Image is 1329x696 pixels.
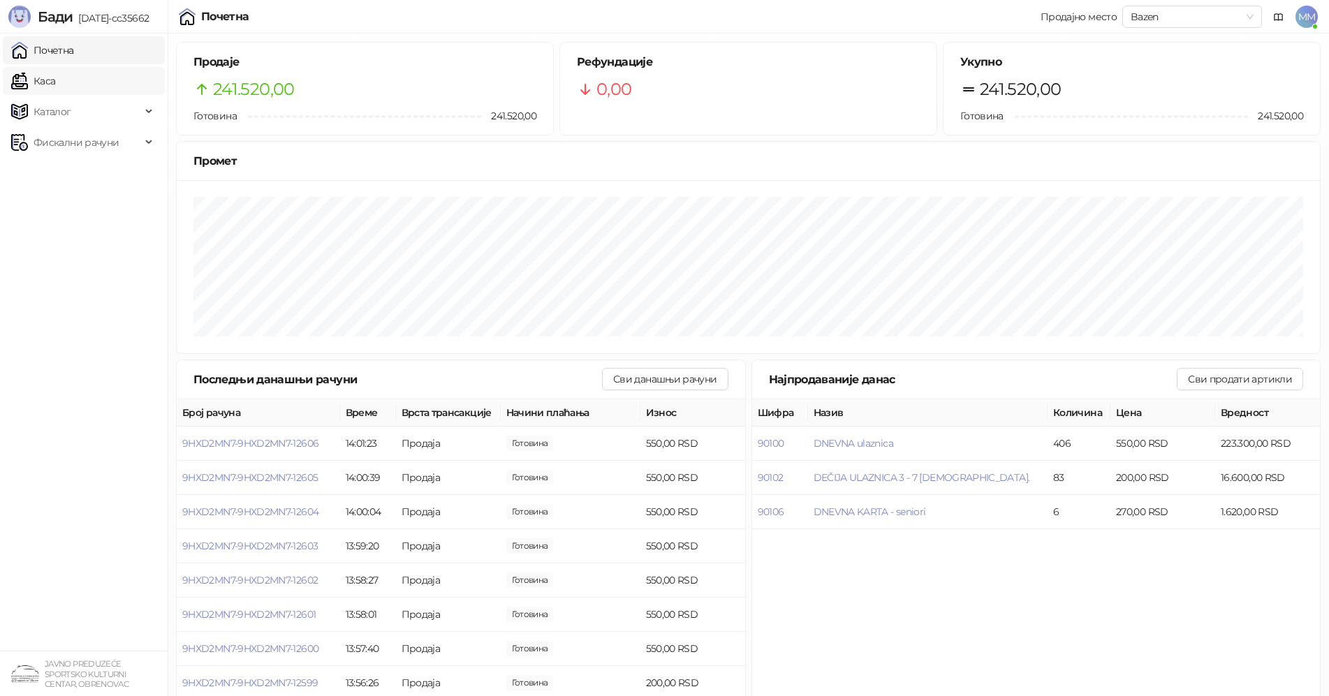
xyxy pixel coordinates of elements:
[34,128,119,156] span: Фискални рачуни
[396,563,501,598] td: Продаја
[340,598,396,632] td: 13:58:01
[1048,427,1110,461] td: 406
[1215,399,1320,427] th: Вредност
[596,76,631,103] span: 0,00
[182,540,318,552] button: 9HXD2MN7-9HXD2MN7-12603
[960,110,1004,122] span: Готовина
[506,538,554,554] span: 550,00
[340,495,396,529] td: 14:00:04
[340,399,396,427] th: Време
[182,471,318,484] button: 9HXD2MN7-9HXD2MN7-12605
[201,11,249,22] div: Почетна
[182,437,318,450] button: 9HXD2MN7-9HXD2MN7-12606
[38,8,73,25] span: Бади
[182,608,316,621] button: 9HXD2MN7-9HXD2MN7-12601
[506,641,554,656] span: 550,00
[340,632,396,666] td: 13:57:40
[1110,427,1215,461] td: 550,00 RSD
[1048,495,1110,529] td: 6
[396,632,501,666] td: Продаја
[193,371,602,388] div: Последњи данашњи рачуни
[501,399,640,427] th: Начини плаћања
[814,437,893,450] button: DNEVNA ulaznica
[340,529,396,563] td: 13:59:20
[1048,399,1110,427] th: Количина
[980,76,1062,103] span: 241.520,00
[177,399,340,427] th: Број рачуна
[1110,495,1215,529] td: 270,00 RSD
[213,76,295,103] span: 241.520,00
[193,152,1303,170] div: Промет
[182,642,318,655] button: 9HXD2MN7-9HXD2MN7-12600
[45,659,129,689] small: JAVNO PREDUZEĆE SPORTSKO KULTURNI CENTAR, OBRENOVAC
[640,563,745,598] td: 550,00 RSD
[960,54,1303,71] h5: Укупно
[506,470,554,485] span: 550,00
[506,436,554,451] span: 550,00
[11,67,55,95] a: Каса
[396,399,501,427] th: Врста трансакције
[1248,108,1303,124] span: 241.520,00
[506,572,554,588] span: 550,00
[340,563,396,598] td: 13:58:27
[758,437,784,450] button: 90100
[396,598,501,632] td: Продаја
[182,574,318,586] button: 9HXD2MN7-9HXD2MN7-12602
[640,427,745,461] td: 550,00 RSD
[640,529,745,563] td: 550,00 RSD
[396,529,501,563] td: Продаја
[814,471,1030,484] button: DEČIJA ULAZNICA 3 - 7 [DEMOGRAPHIC_DATA].
[1110,399,1215,427] th: Цена
[808,399,1048,427] th: Назив
[11,36,74,64] a: Почетна
[640,598,745,632] td: 550,00 RSD
[640,461,745,495] td: 550,00 RSD
[396,461,501,495] td: Продаја
[640,632,745,666] td: 550,00 RSD
[1177,368,1303,390] button: Сви продати артикли
[640,495,745,529] td: 550,00 RSD
[752,399,808,427] th: Шифра
[8,6,31,28] img: Logo
[396,427,501,461] td: Продаја
[182,676,318,689] button: 9HXD2MN7-9HXD2MN7-12599
[340,427,396,461] td: 14:01:23
[1215,461,1320,495] td: 16.600,00 RSD
[340,461,396,495] td: 14:00:39
[73,12,149,24] span: [DATE]-cc35662
[182,505,318,518] button: 9HXD2MN7-9HXD2MN7-12604
[1131,6,1254,27] span: Bazen
[1295,6,1318,28] span: MM
[193,110,237,122] span: Готовина
[506,504,554,519] span: 550,00
[1268,6,1290,28] a: Документација
[1110,461,1215,495] td: 200,00 RSD
[481,108,536,124] span: 241.520,00
[758,505,784,518] button: 90106
[34,98,71,126] span: Каталог
[506,607,554,622] span: 550,00
[577,54,920,71] h5: Рефундације
[506,675,554,690] span: 200,00
[602,368,728,390] button: Сви данашњи рачуни
[814,505,926,518] span: DNEVNA KARTA - seniori
[11,660,39,688] img: 64x64-companyLogo-4a28e1f8-f217-46d7-badd-69a834a81aaf.png
[396,495,501,529] td: Продаја
[769,371,1177,388] div: Најпродаваније данас
[193,54,536,71] h5: Продаје
[1215,495,1320,529] td: 1.620,00 RSD
[1215,427,1320,461] td: 223.300,00 RSD
[1048,461,1110,495] td: 83
[758,471,784,484] button: 90102
[1041,12,1117,22] div: Продајно место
